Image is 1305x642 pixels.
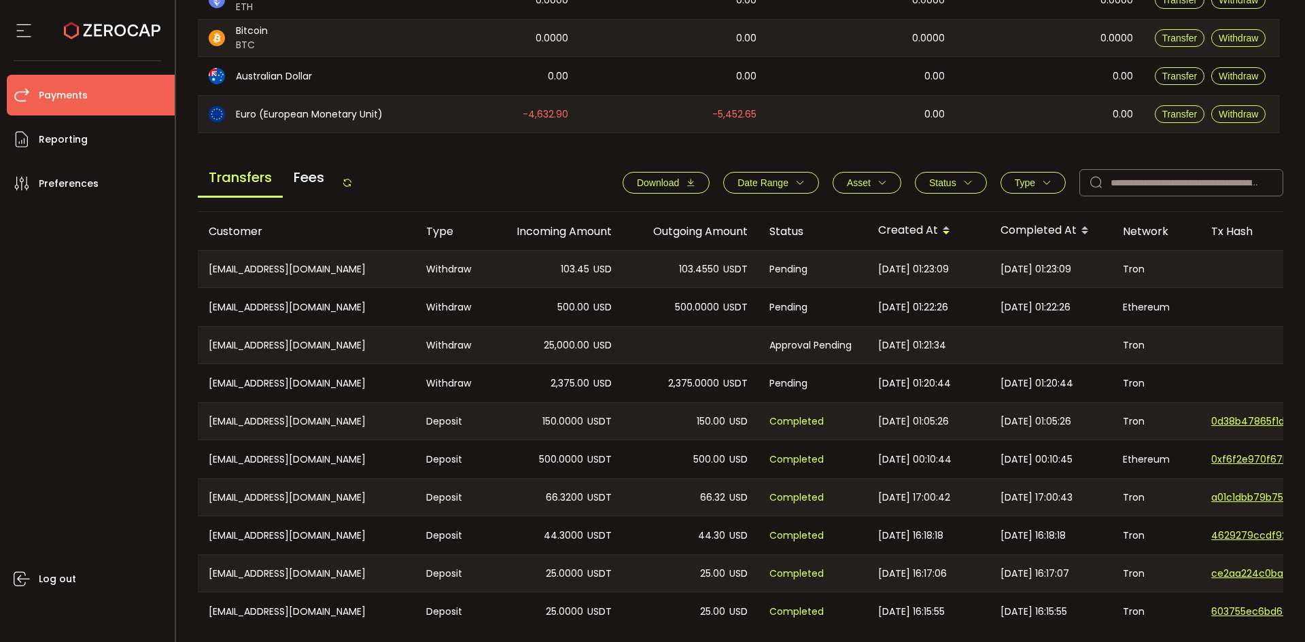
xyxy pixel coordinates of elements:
div: Customer [198,224,415,239]
span: [DATE] 17:00:43 [1000,490,1073,505]
div: Ethereum [1112,440,1200,478]
div: Tron [1112,516,1200,554]
span: [DATE] 00:10:44 [878,452,952,467]
span: Completed [769,528,824,543]
span: 25.00 [700,604,725,620]
span: [DATE] 16:17:06 [878,566,947,582]
div: Tron [1112,364,1200,402]
span: -4,632.90 [523,107,568,122]
span: USD [729,452,748,467]
span: Payments [39,86,88,105]
span: [DATE] 01:22:26 [1000,300,1071,315]
span: USDT [587,452,612,467]
div: Created At [867,219,990,243]
span: Completed [769,604,824,620]
span: [DATE] 01:20:44 [878,376,951,391]
span: 500.00 [693,452,725,467]
span: 25.0000 [546,566,583,582]
div: [EMAIL_ADDRESS][DOMAIN_NAME] [198,251,415,287]
span: Withdraw [1219,71,1258,82]
span: 25.0000 [546,604,583,620]
button: Date Range [723,172,819,194]
span: 500.0000 [675,300,719,315]
div: Incoming Amount [487,224,623,239]
div: [EMAIL_ADDRESS][DOMAIN_NAME] [198,592,415,630]
span: [DATE] 01:20:44 [1000,376,1073,391]
span: USDT [587,604,612,620]
span: USDT [723,262,748,277]
div: [EMAIL_ADDRESS][DOMAIN_NAME] [198,364,415,402]
button: Transfer [1155,105,1205,123]
span: 0.00 [548,69,568,84]
span: 2,375.0000 [668,376,719,391]
span: Euro (European Monetary Unit) [236,107,383,122]
span: USD [593,300,612,315]
div: Withdraw [415,327,487,363]
span: Bitcoin [236,24,268,38]
span: Completed [769,490,824,505]
span: USD [729,414,748,429]
span: Transfers [198,159,283,198]
button: Transfer [1155,29,1205,47]
span: Transfer [1162,71,1198,82]
span: Download [637,177,679,188]
div: [EMAIL_ADDRESS][DOMAIN_NAME] [198,440,415,478]
span: 44.3000 [544,528,583,543]
span: 0.0000 [912,31,945,46]
span: USD [593,338,612,353]
img: eur_portfolio.svg [209,106,225,122]
div: [EMAIL_ADDRESS][DOMAIN_NAME] [198,403,415,440]
button: Withdraw [1211,105,1266,123]
span: [DATE] 16:15:55 [1000,604,1067,620]
div: Ethereum [1112,288,1200,326]
div: Tron [1112,251,1200,287]
div: [EMAIL_ADDRESS][DOMAIN_NAME] [198,288,415,326]
span: USD [729,566,748,582]
div: [EMAIL_ADDRESS][DOMAIN_NAME] [198,516,415,554]
span: Asset [847,177,871,188]
span: -5,452.65 [712,107,756,122]
span: USDT [723,376,748,391]
div: [EMAIL_ADDRESS][DOMAIN_NAME] [198,327,415,363]
span: [DATE] 16:18:18 [878,528,943,543]
span: 103.4550 [679,262,719,277]
span: Preferences [39,174,99,194]
button: Withdraw [1211,67,1266,85]
button: Withdraw [1211,29,1266,47]
button: Type [1000,172,1066,194]
span: Pending [769,262,807,277]
span: USD [729,490,748,505]
span: 0.00 [1113,107,1133,122]
span: 500.00 [557,300,589,315]
div: Deposit [415,592,487,630]
span: Completed [769,452,824,467]
span: Withdraw [1219,33,1258,43]
div: Deposit [415,555,487,592]
span: USD [593,262,612,277]
span: Australian Dollar [236,69,312,84]
span: 150.00 [697,414,725,429]
iframe: Chat Widget [1237,577,1305,642]
span: 0.0000 [536,31,568,46]
span: Log out [39,569,76,589]
div: [EMAIL_ADDRESS][DOMAIN_NAME] [198,479,415,516]
span: Transfer [1162,109,1198,120]
span: [DATE] 01:23:09 [878,262,949,277]
span: 150.0000 [542,414,583,429]
button: Download [623,172,710,194]
div: Type [415,224,487,239]
span: Transfer [1162,33,1198,43]
span: 0.00 [736,69,756,84]
span: BTC [236,38,268,52]
span: 25.00 [700,566,725,582]
span: USD [729,528,748,543]
span: 0.00 [736,31,756,46]
span: USD [729,604,748,620]
span: USDT [723,300,748,315]
span: Date Range [737,177,788,188]
span: 25,000.00 [544,338,589,353]
div: Withdraw [415,364,487,402]
button: Status [915,172,987,194]
span: USDT [587,414,612,429]
button: Asset [833,172,901,194]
